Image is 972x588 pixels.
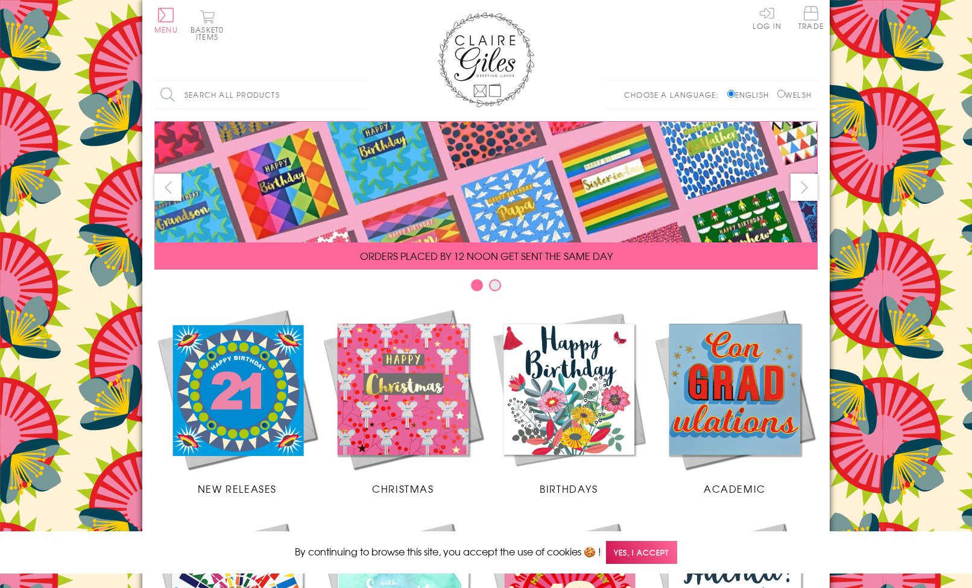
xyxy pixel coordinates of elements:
p: Choose a language: [624,89,725,100]
button: prev [154,174,181,201]
a: New Releases [154,306,320,496]
img: Claire Giles Greetings Cards [438,12,534,107]
a: Trade [798,6,824,32]
input: Welsh [777,90,785,98]
span: Christmas [372,481,434,496]
span: ORDERS PLACED BY 12 NOON GET SENT THE SAME DAY [360,248,613,263]
input: English [727,90,735,98]
a: Log In [753,6,781,30]
span: Menu [154,24,178,35]
input: Search all products [154,81,365,109]
span: 0 items [196,24,224,42]
span: New Releases [198,481,277,496]
label: English [727,89,775,100]
a: Christmas [320,306,486,496]
button: Carousel Page 1 (Current Slide) [471,279,483,291]
span: Trade [798,6,824,30]
input: Search [353,81,365,109]
span: Academic [704,481,766,496]
button: next [791,174,818,201]
a: Academic [652,306,818,496]
button: Basket0 items [191,10,224,40]
button: Carousel Page 2 [489,279,501,291]
button: Menu [154,8,178,33]
span: Yes, I accept [606,541,677,564]
span: Birthdays [540,481,598,496]
a: Birthdays [486,306,652,496]
div: Carousel Pagination [154,279,818,297]
label: Welsh [777,89,812,100]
